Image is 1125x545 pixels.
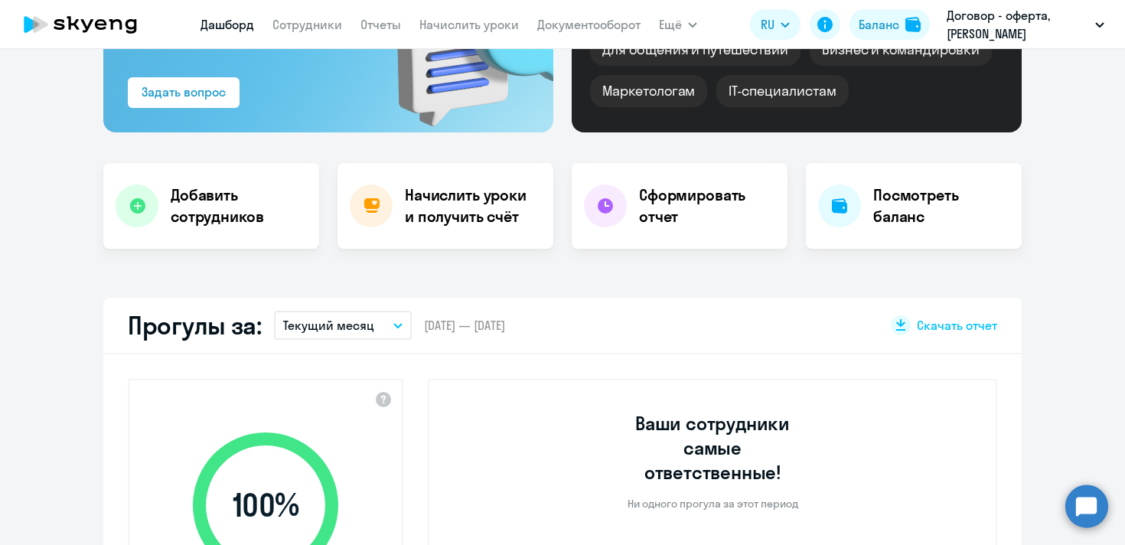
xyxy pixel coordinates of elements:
[905,17,921,32] img: balance
[272,17,342,32] a: Сотрудники
[171,184,307,227] h4: Добавить сотрудников
[939,6,1112,43] button: Договор - оферта, [PERSON_NAME] РАЗРАБОТКИ, ООО
[716,75,848,107] div: IT-специалистам
[628,497,798,511] p: Ни одного прогула за этот период
[639,184,775,227] h4: Сформировать отчет
[283,316,374,335] p: Текущий месяц
[590,75,707,107] div: Маркетологам
[873,184,1009,227] h4: Посмотреть баланс
[750,9,801,40] button: RU
[128,310,262,341] h2: Прогулы за:
[360,17,401,32] a: Отчеты
[659,15,682,34] span: Ещё
[201,17,254,32] a: Дашборд
[128,77,240,108] button: Задать вопрос
[590,34,801,66] div: Для общения и путешествий
[424,317,505,334] span: [DATE] — [DATE]
[849,9,930,40] button: Балансbalance
[859,15,899,34] div: Баланс
[419,17,519,32] a: Начислить уроки
[659,9,697,40] button: Ещё
[537,17,641,32] a: Документооборот
[761,15,774,34] span: RU
[917,317,997,334] span: Скачать отчет
[947,6,1089,43] p: Договор - оферта, [PERSON_NAME] РАЗРАБОТКИ, ООО
[615,411,811,485] h3: Ваши сотрудники самые ответственные!
[142,83,226,101] div: Задать вопрос
[274,311,412,340] button: Текущий месяц
[810,34,992,66] div: Бизнес и командировки
[405,184,538,227] h4: Начислить уроки и получить счёт
[178,487,354,524] span: 100 %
